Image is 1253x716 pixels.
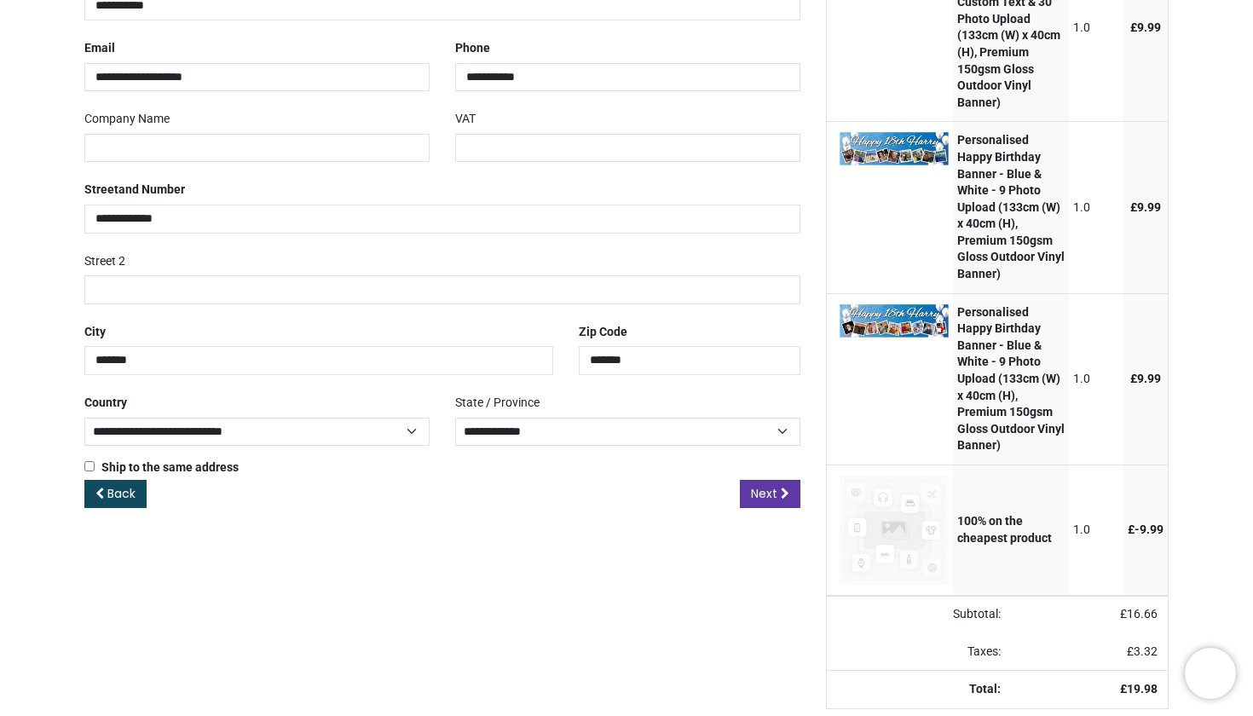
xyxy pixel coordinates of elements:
[1134,644,1158,658] span: 3.32
[1073,20,1120,37] div: 1.0
[1128,523,1163,536] span: £
[840,132,949,165] img: A4h6dKiTuviTAAAAAElFTkSuQmCC
[1137,372,1161,385] span: 9.99
[1130,200,1161,214] span: £
[84,105,170,134] label: Company Name
[579,318,627,347] label: Zip Code
[751,485,777,502] span: Next
[969,682,1001,696] strong: Total:
[84,389,127,418] label: Country
[840,304,949,338] img: 5q53q6egZ6BnoGegZ6BnoGegZ6BnoGegZ6BnoGegb+YgT9QhoKMHu4Z+gAAAABJRU5ErkJggg==
[740,480,800,509] a: Next
[957,514,1052,545] strong: 100% on the cheapest product
[455,105,476,134] label: VAT
[957,133,1065,280] strong: Personalised Happy Birthday Banner - Blue & White - 9 Photo Upload (133cm (W) x 40cm (H), Premium...
[1185,648,1236,699] iframe: Brevo live chat
[1135,523,1163,536] span: -﻿9.99
[1137,200,1161,214] span: 9.99
[84,459,239,476] label: Ship to the same address
[84,480,147,509] a: Back
[1130,20,1161,34] span: £
[1073,522,1120,539] div: 1.0
[118,182,185,196] span: and Number
[455,389,540,418] label: State / Province
[84,247,125,276] label: Street 2
[827,633,1011,671] td: Taxes:
[84,318,106,347] label: City
[1073,199,1120,217] div: 1.0
[957,305,1065,453] strong: Personalised Happy Birthday Banner - Blue & White - 9 Photo Upload (133cm (W) x 40cm (H), Premium...
[84,34,115,63] label: Email
[107,485,136,502] span: Back
[455,34,490,63] label: Phone
[84,176,185,205] label: Street
[1130,372,1161,385] span: £
[1127,644,1158,658] span: £
[1137,20,1161,34] span: 9.99
[1073,371,1120,388] div: 1.0
[840,476,949,585] img: 100% on the cheapest product
[1127,607,1158,621] span: 16.66
[1127,682,1158,696] span: 19.98
[1120,607,1158,621] span: £
[827,596,1011,633] td: Subtotal:
[84,461,95,471] input: Ship to the same address
[1120,682,1158,696] strong: £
